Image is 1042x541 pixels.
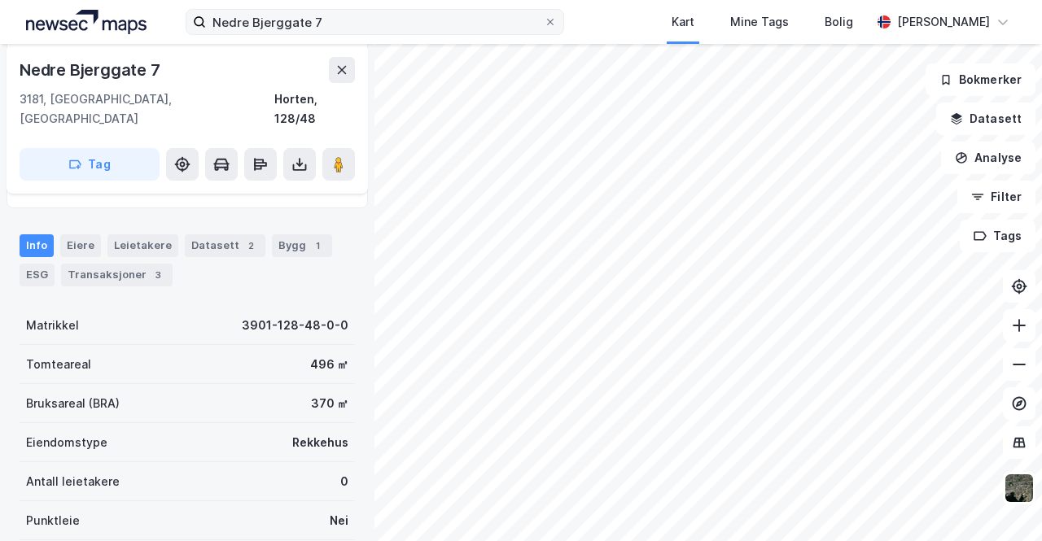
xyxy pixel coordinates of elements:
div: Bruksareal (BRA) [26,394,120,413]
button: Datasett [936,103,1035,135]
div: Bolig [825,12,853,32]
div: Eiendomstype [26,433,107,452]
div: Bygg [272,234,332,257]
button: Tag [20,148,160,181]
div: 0 [340,472,348,491]
div: Leietakere [107,234,178,257]
div: Transaksjoner [61,264,173,286]
div: Mine Tags [730,12,789,32]
img: logo.a4113a55bc3d86da70a041830d287a7e.svg [26,10,147,34]
div: 3901-128-48-0-0 [242,316,348,335]
div: [PERSON_NAME] [897,12,990,32]
button: Bokmerker [926,63,1035,96]
div: 1 [309,238,326,254]
input: Søk på adresse, matrikkel, gårdeiere, leietakere eller personer [206,10,544,34]
div: Eiere [60,234,101,257]
div: Antall leietakere [26,472,120,491]
div: 3181, [GEOGRAPHIC_DATA], [GEOGRAPHIC_DATA] [20,89,274,129]
div: Tomteareal [26,355,91,374]
div: 2 [243,238,259,254]
button: Tags [960,220,1035,252]
div: Nei [330,511,348,530]
div: 3 [150,267,166,283]
div: Datasett [185,234,265,257]
div: 370 ㎡ [311,394,348,413]
div: Kart [672,12,694,32]
div: ESG [20,264,55,286]
div: Punktleie [26,511,80,530]
div: Rekkehus [292,433,348,452]
button: Filter [957,181,1035,213]
iframe: Chat Widget [961,463,1042,541]
div: Matrikkel [26,316,79,335]
div: Nedre Bjerggate 7 [20,57,164,83]
div: Info [20,234,54,257]
div: Horten, 128/48 [274,89,355,129]
button: Analyse [941,142,1035,174]
div: 496 ㎡ [310,355,348,374]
